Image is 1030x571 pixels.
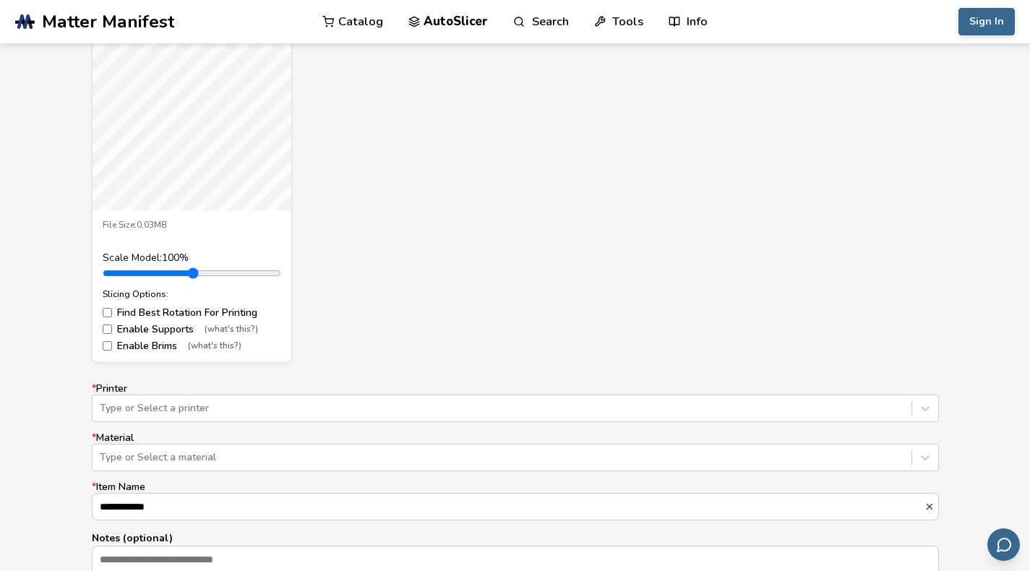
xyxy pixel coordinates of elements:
[958,8,1015,35] button: Sign In
[42,12,174,32] span: Matter Manifest
[103,252,281,264] div: Scale Model: 100 %
[924,502,938,512] button: *Item Name
[100,452,103,463] input: *MaterialType or Select a material
[103,307,281,319] label: Find Best Rotation For Printing
[987,528,1020,561] button: Send feedback via email
[188,341,241,351] span: (what's this?)
[103,325,112,334] input: Enable Supports(what's this?)
[205,325,258,335] span: (what's this?)
[92,481,939,520] label: Item Name
[100,403,103,414] input: *PrinterType or Select a printer
[103,308,112,317] input: Find Best Rotation For Printing
[103,289,281,299] div: Slicing Options:
[92,383,939,422] label: Printer
[92,432,939,471] label: Material
[103,340,281,352] label: Enable Brims
[103,220,281,231] div: File Size: 0.03MB
[103,341,112,351] input: Enable Brims(what's this?)
[93,494,924,520] input: *Item Name
[103,324,281,335] label: Enable Supports
[92,531,939,546] p: Notes (optional)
